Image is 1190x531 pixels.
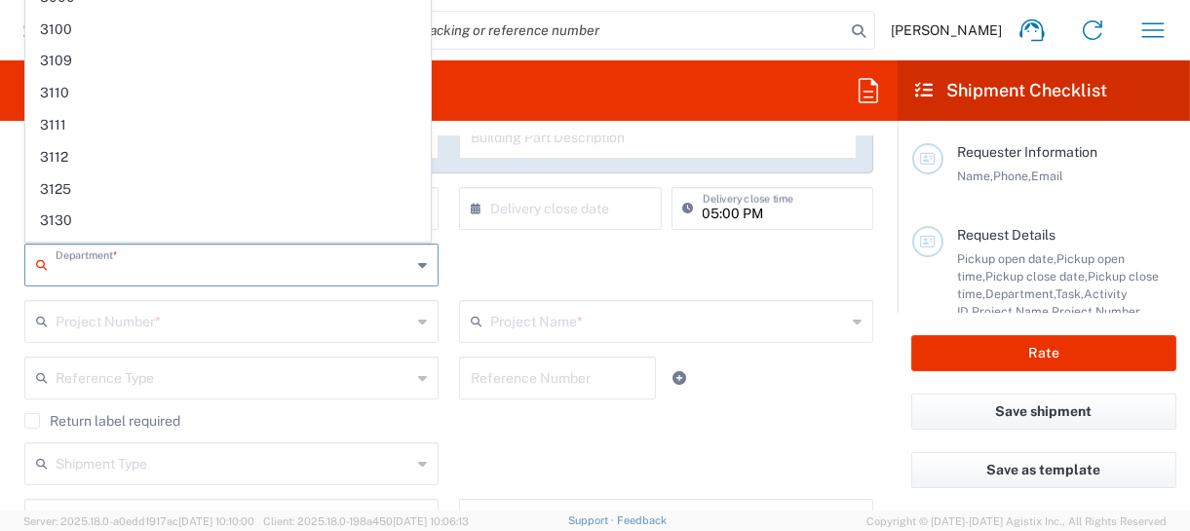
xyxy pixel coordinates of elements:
[957,251,1056,266] span: Pickup open date,
[26,238,430,268] span: 3135
[26,174,430,205] span: 3125
[393,515,469,527] span: [DATE] 10:06:13
[866,512,1167,530] span: Copyright © [DATE]-[DATE] Agistix Inc., All Rights Reserved
[26,206,430,236] span: 3130
[26,142,430,172] span: 3112
[911,394,1176,430] button: Save shipment
[263,515,469,527] span: Client: 2025.18.0-198a450
[957,169,993,183] span: Name,
[985,269,1088,284] span: Pickup close date,
[23,79,247,102] h2: Desktop Shipment Request
[957,144,1097,160] span: Requester Information
[617,514,667,526] a: Feedback
[972,304,1052,319] span: Project Name,
[24,413,180,429] label: Return label required
[26,110,430,140] span: 3111
[667,364,694,392] a: Add Reference
[911,335,1176,371] button: Rate
[568,514,617,526] a: Support
[957,227,1056,243] span: Request Details
[993,169,1031,183] span: Phone,
[1031,169,1063,183] span: Email
[23,515,254,527] span: Server: 2025.18.0-a0edd1917ac
[1052,304,1140,319] span: Project Number
[1056,286,1084,301] span: Task,
[891,21,1002,39] span: [PERSON_NAME]
[911,452,1176,488] button: Save as template
[985,286,1056,301] span: Department,
[340,12,845,49] input: Shipment, tracking or reference number
[915,79,1107,102] h2: Shipment Checklist
[178,515,254,527] span: [DATE] 10:10:00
